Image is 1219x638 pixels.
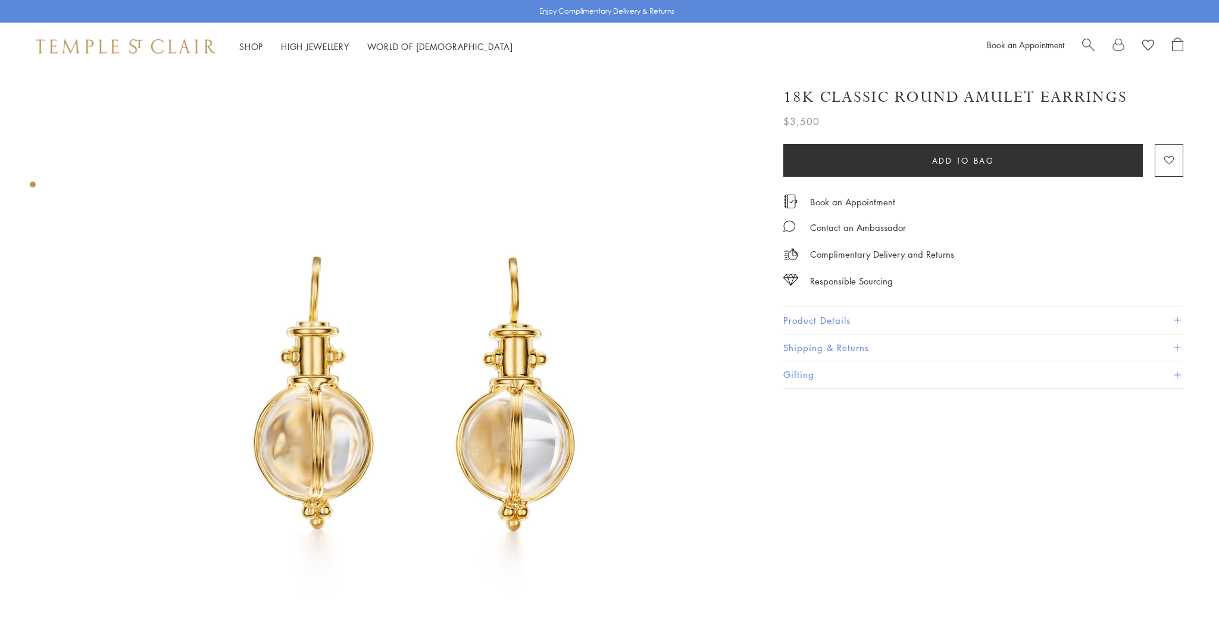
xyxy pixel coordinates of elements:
[810,274,893,289] div: Responsible Sourcing
[1159,582,1207,626] iframe: Gorgias live chat messenger
[281,40,349,52] a: High JewelleryHigh Jewellery
[783,195,798,208] img: icon_appointment.svg
[783,114,820,129] span: $3,500
[783,274,798,286] img: icon_sourcing.svg
[810,220,906,235] div: Contact an Ambassador
[367,40,513,52] a: World of [DEMOGRAPHIC_DATA]World of [DEMOGRAPHIC_DATA]
[783,361,1183,388] button: Gifting
[783,87,1127,108] h1: 18K Classic Round Amulet Earrings
[30,179,36,197] div: Product gallery navigation
[810,247,954,262] p: Complimentary Delivery and Returns
[239,40,263,52] a: ShopShop
[1082,37,1095,55] a: Search
[783,144,1143,177] button: Add to bag
[1172,37,1183,55] a: Open Shopping Bag
[783,247,798,262] img: icon_delivery.svg
[539,5,674,17] p: Enjoy Complimentary Delivery & Returns
[783,334,1183,361] button: Shipping & Returns
[987,39,1064,51] a: Book an Appointment
[783,220,795,232] img: MessageIcon-01_2.svg
[239,39,513,54] nav: Main navigation
[1142,37,1154,55] a: View Wishlist
[810,195,895,208] a: Book an Appointment
[36,39,215,54] img: Temple St. Clair
[932,154,995,167] span: Add to bag
[783,307,1183,334] button: Product Details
